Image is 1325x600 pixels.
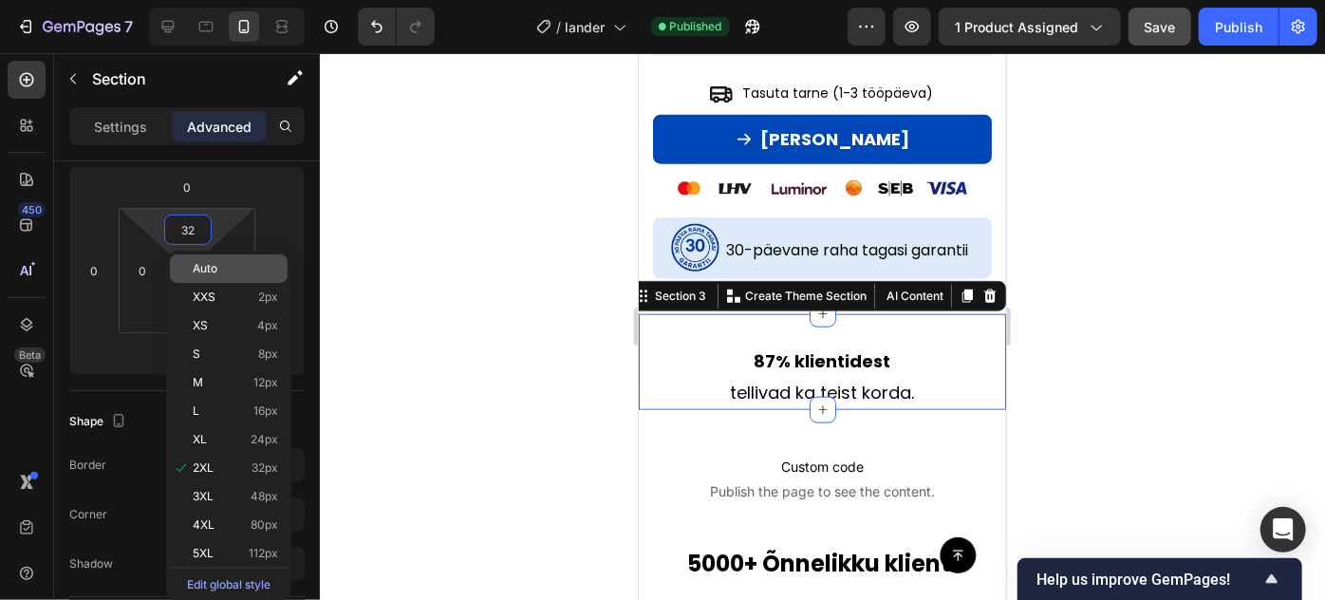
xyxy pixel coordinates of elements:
p: Section [92,67,248,90]
button: Publish [1199,8,1278,46]
div: Open Intercom Messenger [1260,507,1306,553]
div: Undo/Redo [358,8,435,46]
span: Save [1145,19,1176,35]
div: Shadow [69,555,113,572]
span: Help us improve GemPages! [1036,571,1260,589]
button: Show survey - Help us improve GemPages! [1036,568,1283,591]
p: 7 [124,15,133,38]
div: Publish [1215,17,1262,37]
input: 0 [168,173,206,201]
input: 0 [80,256,108,285]
span: Published [670,18,722,35]
iframe: Design area [639,53,1006,600]
span: 1 product assigned [955,17,1078,37]
span: lander [566,17,606,37]
div: Corner [69,506,107,523]
input: 2xl [169,216,207,244]
p: Edit global style [170,568,288,597]
input: 0px [128,256,157,285]
button: 7 [8,8,141,46]
div: Shape [69,409,130,435]
div: Border [69,457,106,474]
p: Advanced [187,117,252,137]
span: 5XL [193,547,214,560]
div: 450 [18,202,46,217]
span: / [557,17,562,37]
p: Settings [94,117,147,137]
span: 112px [249,547,278,560]
button: 1 product assigned [939,8,1121,46]
div: Beta [14,347,46,363]
button: Save [1129,8,1191,46]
